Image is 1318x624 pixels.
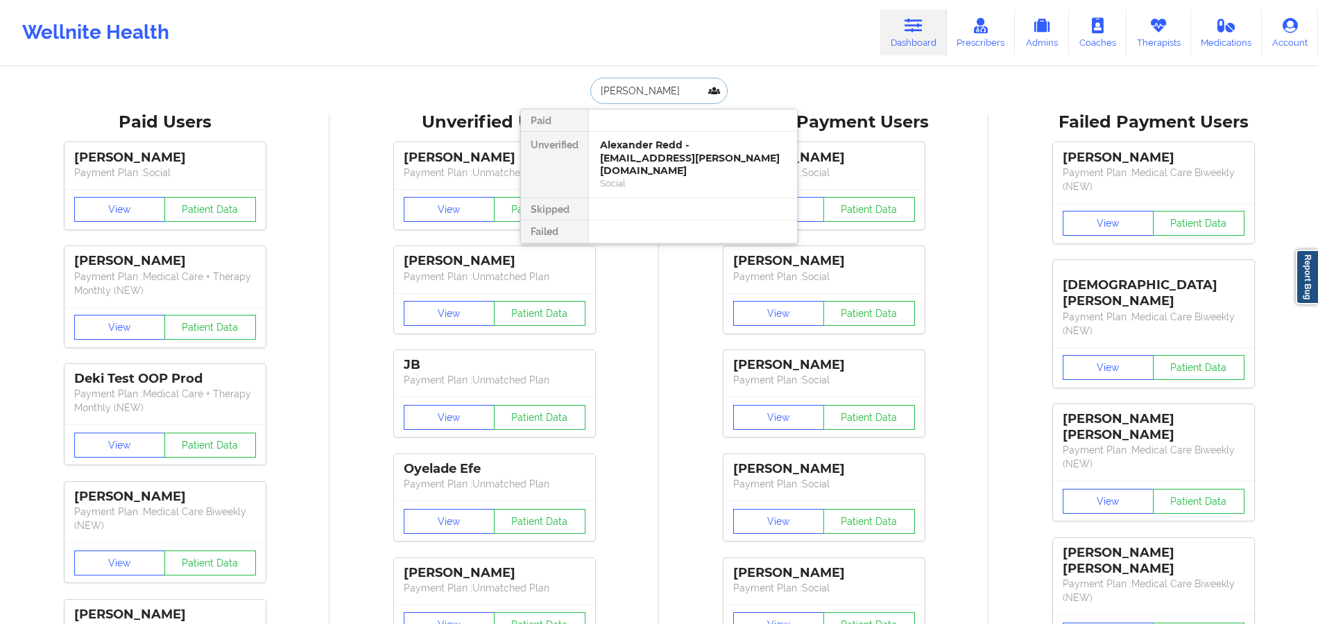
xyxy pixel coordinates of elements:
[164,315,256,340] button: Patient Data
[74,315,166,340] button: View
[733,270,915,284] p: Payment Plan : Social
[74,433,166,458] button: View
[733,461,915,477] div: [PERSON_NAME]
[733,565,915,581] div: [PERSON_NAME]
[339,112,649,133] div: Unverified Users
[74,607,256,623] div: [PERSON_NAME]
[733,509,825,534] button: View
[1296,250,1318,304] a: Report Bug
[494,301,585,326] button: Patient Data
[947,10,1016,55] a: Prescribers
[404,405,495,430] button: View
[1153,489,1244,514] button: Patient Data
[74,387,256,415] p: Payment Plan : Medical Care + Therapy Monthly (NEW)
[1063,267,1244,309] div: [DEMOGRAPHIC_DATA][PERSON_NAME]
[404,197,495,222] button: View
[1063,150,1244,166] div: [PERSON_NAME]
[74,253,256,269] div: [PERSON_NAME]
[823,197,915,222] button: Patient Data
[733,253,915,269] div: [PERSON_NAME]
[1191,10,1263,55] a: Medications
[74,197,166,222] button: View
[74,371,256,387] div: Deki Test OOP Prod
[404,357,585,373] div: JB
[404,166,585,180] p: Payment Plan : Unmatched Plan
[880,10,947,55] a: Dashboard
[74,489,256,505] div: [PERSON_NAME]
[404,150,585,166] div: [PERSON_NAME]
[404,477,585,491] p: Payment Plan : Unmatched Plan
[404,270,585,284] p: Payment Plan : Unmatched Plan
[733,373,915,387] p: Payment Plan : Social
[1063,166,1244,193] p: Payment Plan : Medical Care Biweekly (NEW)
[494,405,585,430] button: Patient Data
[521,220,588,243] div: Failed
[10,112,320,133] div: Paid Users
[164,433,256,458] button: Patient Data
[733,357,915,373] div: [PERSON_NAME]
[600,177,786,189] div: Social
[733,301,825,326] button: View
[669,112,979,133] div: Skipped Payment Users
[1063,545,1244,577] div: [PERSON_NAME] [PERSON_NAME]
[74,166,256,180] p: Payment Plan : Social
[521,198,588,220] div: Skipped
[1069,10,1127,55] a: Coaches
[521,132,588,198] div: Unverified
[494,197,585,222] button: Patient Data
[1063,489,1154,514] button: View
[823,405,915,430] button: Patient Data
[1153,211,1244,236] button: Patient Data
[1127,10,1191,55] a: Therapists
[1063,411,1244,443] div: [PERSON_NAME] [PERSON_NAME]
[1153,355,1244,380] button: Patient Data
[1262,10,1318,55] a: Account
[74,150,256,166] div: [PERSON_NAME]
[404,581,585,595] p: Payment Plan : Unmatched Plan
[733,405,825,430] button: View
[404,373,585,387] p: Payment Plan : Unmatched Plan
[1063,577,1244,605] p: Payment Plan : Medical Care Biweekly (NEW)
[733,150,915,166] div: [PERSON_NAME]
[494,509,585,534] button: Patient Data
[74,270,256,297] p: Payment Plan : Medical Care + Therapy Monthly (NEW)
[164,551,256,575] button: Patient Data
[164,197,256,222] button: Patient Data
[1063,355,1154,380] button: View
[998,112,1308,133] div: Failed Payment Users
[1063,443,1244,471] p: Payment Plan : Medical Care Biweekly (NEW)
[733,581,915,595] p: Payment Plan : Social
[404,253,585,269] div: [PERSON_NAME]
[74,505,256,532] p: Payment Plan : Medical Care Biweekly (NEW)
[521,110,588,132] div: Paid
[1063,211,1154,236] button: View
[404,509,495,534] button: View
[1015,10,1069,55] a: Admins
[600,139,786,177] div: Alexander Redd - [EMAIL_ADDRESS][PERSON_NAME][DOMAIN_NAME]
[74,551,166,575] button: View
[823,301,915,326] button: Patient Data
[733,166,915,180] p: Payment Plan : Social
[404,301,495,326] button: View
[823,509,915,534] button: Patient Data
[733,477,915,491] p: Payment Plan : Social
[404,565,585,581] div: [PERSON_NAME]
[1063,310,1244,338] p: Payment Plan : Medical Care Biweekly (NEW)
[404,461,585,477] div: Oyelade Efe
